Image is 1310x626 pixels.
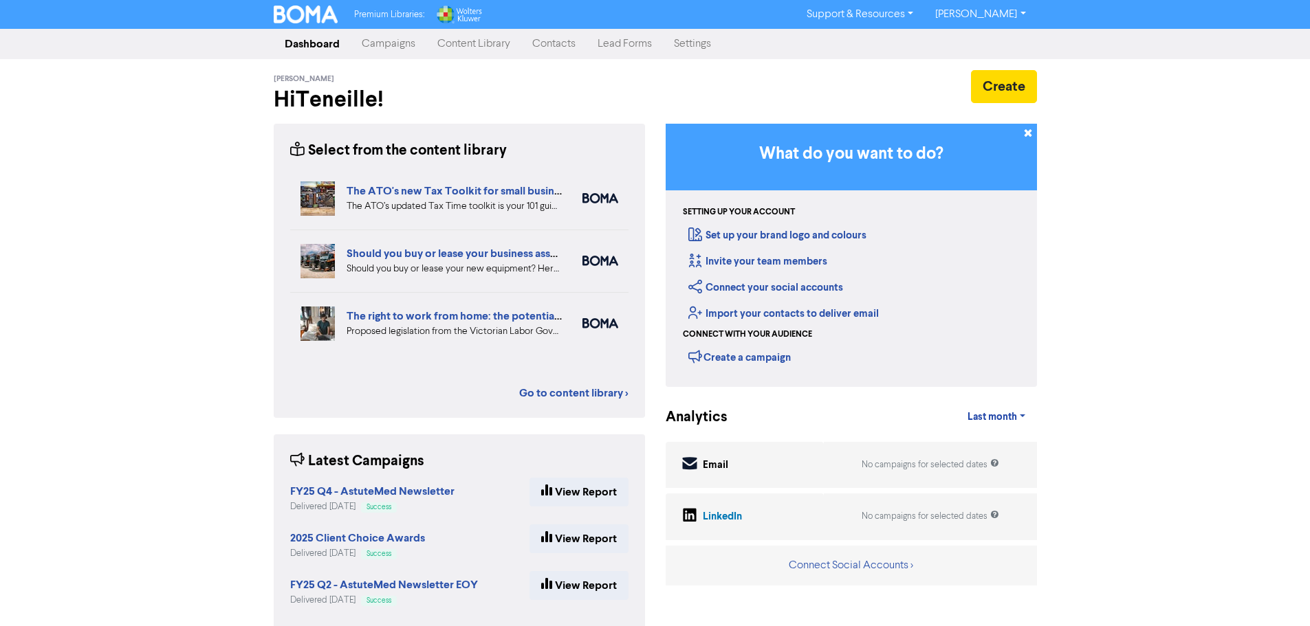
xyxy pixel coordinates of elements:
img: Wolters Kluwer [435,5,482,23]
a: Should you buy or lease your business assets? [347,247,570,260]
div: No campaigns for selected dates [862,458,999,471]
a: View Report [530,571,629,600]
div: Delivered [DATE] [290,500,455,513]
div: LinkedIn [703,509,742,525]
div: Create a campaign [688,346,791,367]
a: Dashboard [274,30,351,58]
a: Last month [957,403,1036,431]
a: The right to work from home: the potential impact for your employees and business [347,309,757,323]
button: Create [971,70,1037,103]
div: Proposed legislation from the Victorian Labor Government could offer your employees the right to ... [347,324,562,339]
a: Support & Resources [796,3,924,25]
div: Email [703,458,728,473]
a: Set up your brand logo and colours [688,229,866,242]
img: BOMA Logo [274,5,338,23]
div: The ATO’s updated Tax Time toolkit is your 101 guide to business taxes. We’ve summarised the key ... [347,199,562,214]
a: Import your contacts to deliver email [688,307,879,320]
a: View Report [530,478,629,506]
span: Success [367,504,391,511]
div: Should you buy or lease your new equipment? Here are some pros and cons of each. We also can revi... [347,262,562,276]
button: Connect Social Accounts > [788,557,914,574]
strong: FY25 Q2 - AstuteMed Newsletter EOY [290,578,478,592]
a: 2025 Client Choice Awards [290,533,425,544]
strong: FY25 Q4 - AstuteMed Newsletter [290,484,455,498]
span: [PERSON_NAME] [274,74,334,84]
a: FY25 Q4 - AstuteMed Newsletter [290,487,455,498]
div: Setting up your account [683,206,795,219]
span: Success [367,550,391,557]
a: Settings [663,30,722,58]
span: Success [367,597,391,604]
div: Select from the content library [290,140,507,161]
h2: Hi Teneille ! [274,87,645,113]
div: Delivered [DATE] [290,594,478,607]
div: No campaigns for selected dates [862,510,999,523]
a: Contacts [521,30,587,58]
a: Go to content library > [519,385,629,401]
h3: What do you want to do? [686,144,1016,164]
div: Getting Started in BOMA [666,124,1037,387]
div: Analytics [666,407,710,428]
div: Connect with your audience [683,328,812,341]
a: View Report [530,524,629,553]
img: boma [582,193,618,203]
span: Last month [968,411,1017,423]
img: boma_accounting [582,256,618,266]
a: Invite your team members [688,255,827,268]
a: Connect your social accounts [688,281,843,294]
a: Campaigns [351,30,426,58]
a: The ATO's new Tax Toolkit for small business owners [347,184,609,198]
div: Delivered [DATE] [290,547,425,560]
div: Latest Campaigns [290,451,424,472]
a: [PERSON_NAME] [924,3,1036,25]
span: Premium Libraries: [354,10,424,19]
a: Content Library [426,30,521,58]
a: FY25 Q2 - AstuteMed Newsletter EOY [290,580,478,591]
strong: 2025 Client Choice Awards [290,531,425,545]
img: boma [582,318,618,328]
a: Lead Forms [587,30,663,58]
